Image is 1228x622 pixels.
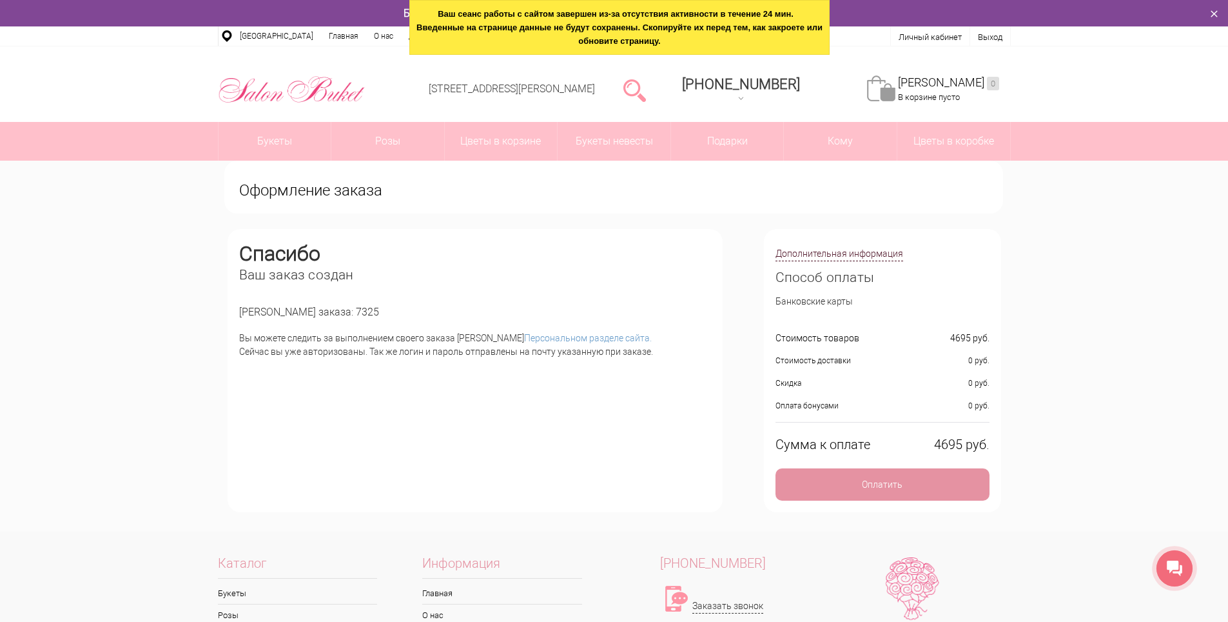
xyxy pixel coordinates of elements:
[219,122,331,161] a: Букеты
[898,92,960,102] span: В корзине пусто
[218,6,1011,20] div: Бесплатная доставка 🚀 Нужно доставить цветы в [GEOGRAPHIC_DATA] 💐 ? Это к нам!
[366,26,401,46] a: О нас
[429,83,595,95] a: [STREET_ADDRESS][PERSON_NAME]
[784,122,897,161] span: Кому
[898,75,999,90] a: [PERSON_NAME]
[775,295,989,308] div: Банковские карты
[775,271,989,285] div: Способ оплаты
[674,72,808,108] a: [PHONE_NUMBER]
[422,557,582,579] span: Информация
[401,26,451,46] a: Доставка
[218,73,365,106] img: Цветы Нижний Новгород
[239,268,711,282] div: Ваш заказ создан
[614,557,813,570] a: [PHONE_NUMBER]
[987,77,999,90] ins: 0
[558,122,670,161] a: Букеты невесты
[445,122,558,161] a: Цветы в корзине
[660,556,766,571] span: [PHONE_NUMBER]
[968,399,989,413] div: 0 руб.
[978,32,1002,42] a: Выход
[239,332,711,359] div: Вы можете следить за выполнением своего заказа [PERSON_NAME] Сейчас вы уже авторизованы. Так же л...
[422,583,582,604] a: Главная
[239,247,711,261] div: Спасибо
[897,122,1010,161] a: Цветы в коробке
[950,332,989,345] div: 4695 руб.
[775,332,859,345] div: Стоимость товаров
[775,399,839,413] div: Оплата бонусами
[331,122,444,161] a: Розы
[224,161,1003,214] h1: Оформление заказа
[692,599,763,614] a: Заказать звонок
[218,583,378,604] a: Букеты
[775,438,870,452] div: Сумма к оплате
[524,333,652,343] a: Персональном разделе сайта.
[671,122,784,161] a: Подарки
[682,76,800,92] span: [PHONE_NUMBER]
[232,26,321,46] a: [GEOGRAPHIC_DATA]
[218,557,378,579] span: Каталог
[899,32,962,42] a: Личный кабинет
[775,377,801,390] div: Скидка
[968,354,989,368] div: 0 руб.
[321,26,366,46] a: Главная
[239,305,711,319] div: [PERSON_NAME] заказа: 7325
[775,247,903,261] div: Дополнительная информация
[968,377,989,390] div: 0 руб.
[775,468,989,501] div: Оплатить
[775,354,851,368] div: Стоимость доставки
[934,438,989,452] div: 4695 руб.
